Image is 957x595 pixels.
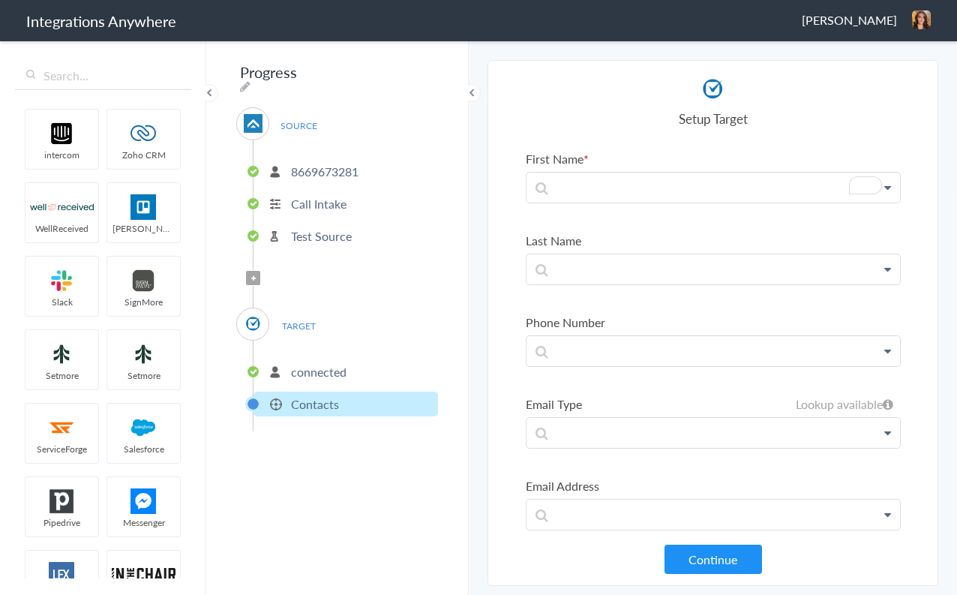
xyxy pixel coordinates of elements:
[15,62,191,90] input: Search...
[526,110,901,128] h4: Setup Target
[107,149,180,161] span: Zoho CRM
[244,114,262,133] img: af-app-logo.svg
[25,149,98,161] span: intercom
[25,222,98,235] span: WellReceived
[526,232,901,249] label: Last Name
[107,516,180,529] span: Messenger
[291,227,352,245] p: Test Source
[30,488,94,514] img: pipedrive.png
[30,562,94,587] img: lex-app-logo.svg
[664,545,762,574] button: Continue
[112,488,175,514] img: FBM.png
[526,314,901,331] label: Phone Number
[30,121,94,146] img: intercom-logo.svg
[112,562,175,587] img: inch-logo.svg
[107,369,180,382] span: Setmore
[112,268,175,293] img: signmore-logo.png
[291,195,346,212] p: Call Intake
[112,194,175,220] img: trello.png
[291,163,358,180] p: 8669673281
[912,11,931,29] img: aw-image-188.jpeg
[107,443,180,455] span: Salesforce
[796,395,893,413] h6: Lookup available
[112,121,175,146] img: zoho-logo.svg
[700,76,726,102] img: clio-logo.svg
[25,296,98,308] span: Slack
[107,222,180,235] span: [PERSON_NAME]
[802,11,897,29] span: [PERSON_NAME]
[30,341,94,367] img: setmoreNew.jpg
[526,395,901,413] label: Email Type
[270,316,327,336] span: TARGET
[112,341,175,367] img: setmoreNew.jpg
[30,415,94,440] img: serviceforge-icon.png
[526,173,900,203] p: To enrich screen reader interactions, please activate Accessibility in Grammarly extension settings
[30,194,94,220] img: wr-logo.svg
[30,268,94,293] img: slack-logo.svg
[291,395,339,413] p: Contacts
[291,363,346,380] p: connected
[25,516,98,529] span: Pipedrive
[107,296,180,308] span: SignMore
[26,11,176,32] h1: Integrations Anywhere
[25,443,98,455] span: ServiceForge
[526,477,901,494] label: Email Address
[244,314,262,333] img: clio-logo.svg
[112,415,175,440] img: salesforce-logo.svg
[270,116,327,136] span: SOURCE
[25,369,98,382] span: Setmore
[526,150,901,167] label: First Name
